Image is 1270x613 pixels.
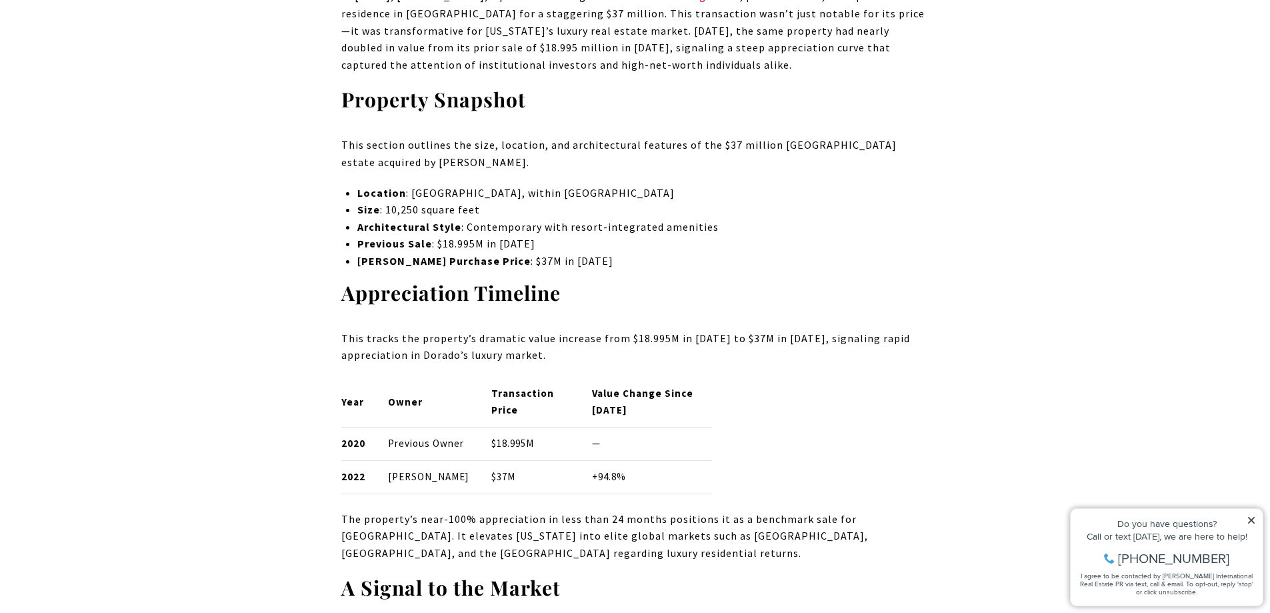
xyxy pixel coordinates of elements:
[388,396,423,408] strong: Owner
[341,396,364,408] strong: Year
[55,63,166,76] span: [PHONE_NUMBER]
[491,436,570,452] p: $18.995M
[357,186,406,199] strong: Location
[341,437,365,450] strong: 2020
[357,185,929,202] p: : [GEOGRAPHIC_DATA], within [GEOGRAPHIC_DATA]
[341,279,561,306] strong: Appreciation Timeline
[357,220,461,233] strong: Architectural Style
[357,254,531,267] strong: [PERSON_NAME] Purchase Price
[592,436,712,452] p: —
[388,436,469,452] p: Previous Owner
[341,574,561,601] strong: A Signal to the Market
[357,201,929,219] p: : 10,250 square feet
[357,203,380,216] strong: Size
[357,235,929,253] p: : $18.995M in [DATE]
[341,86,526,113] strong: Property Snapshot
[17,82,190,107] span: I agree to be contacted by [PERSON_NAME] International Real Estate PR via text, call & email. To ...
[592,387,693,416] strong: Value Change Since [DATE]
[491,469,570,486] p: $37M
[491,387,554,416] strong: Transaction Price
[14,43,193,52] div: Call or text [DATE], we are here to help!
[357,219,929,236] p: : Contemporary with resort-integrated amenities
[592,469,712,486] p: +94.8%
[14,30,193,39] div: Do you have questions?
[341,330,929,364] p: This tracks the property’s dramatic value increase from $18.995M in [DATE] to $37M in [DATE], sig...
[341,511,929,562] p: The property’s near-100% appreciation in less than 24 months positions it as a benchmark sale for...
[388,469,469,486] p: [PERSON_NAME]
[341,470,365,483] strong: 2022
[357,253,929,270] p: : $37M in [DATE]
[357,237,432,250] strong: Previous Sale
[341,137,929,171] p: This section outlines the size, location, and architectural features of the $37 million [GEOGRAPH...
